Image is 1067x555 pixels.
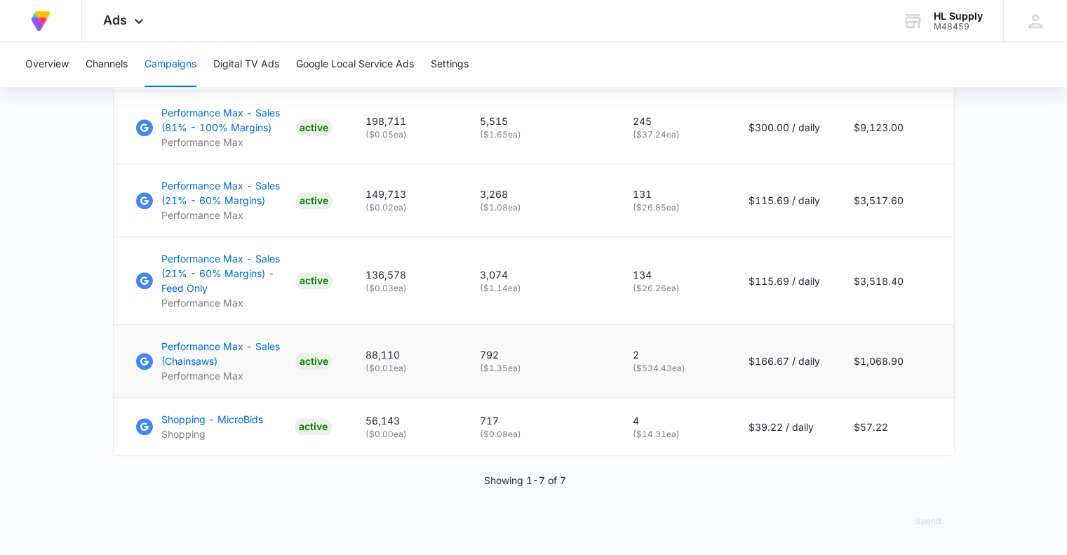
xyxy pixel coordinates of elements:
div: ACTIVE [295,272,333,289]
p: ( $0.03 ea) [365,282,446,295]
p: Shopping [161,427,263,441]
td: $3,518.40 [837,237,954,325]
div: account id [934,22,983,32]
p: Performance Max [161,368,290,383]
p: 5,515 [480,114,599,128]
button: Campaigns [145,42,196,87]
p: 245 [633,114,715,128]
a: Google AdsPerformance Max - Sales (Chainsaws)Performance MaxACTIVE [136,339,332,383]
p: Shopping - MicroBids [161,412,263,427]
p: Showing 1-7 of 7 [484,473,566,488]
p: 134 [633,267,715,282]
p: $39.22 / daily [749,420,820,434]
p: $115.69 / daily [749,274,820,288]
p: 792 [480,347,599,362]
p: ( $0.00 ea) [365,428,446,441]
a: Google AdsPerformance Max - Sales (21% - 60% Margins)Performance MaxACTIVE [136,178,332,222]
div: ACTIVE [295,353,333,370]
p: Performance Max - Sales (21% - 60% Margins) [161,178,290,208]
p: 149,713 [365,187,446,201]
button: Digital TV Ads [213,42,279,87]
td: $3,517.60 [837,164,954,237]
p: 56,143 [365,413,446,428]
p: ( $1.14 ea) [480,282,599,295]
p: Performance Max - Sales (81% - 100% Margins) [161,105,290,135]
p: 3,074 [480,267,599,282]
button: Google Local Service Ads [296,42,414,87]
img: Google Ads [136,418,153,435]
p: 2 [633,347,715,362]
div: ACTIVE [295,192,333,209]
p: Performance Max - Sales (21% - 60% Margins) - Feed Only [161,251,290,295]
p: Performance Max [161,135,290,149]
a: Google AdsPerformance Max - Sales (81% - 100% Margins)Performance MaxACTIVE [136,105,332,149]
p: $300.00 / daily [749,120,820,135]
img: Volusion [28,8,53,34]
a: Google AdsShopping - MicroBidsShoppingACTIVE [136,412,332,441]
p: ( $26.26 ea) [633,282,715,295]
p: ( $1.35 ea) [480,362,599,375]
div: ACTIVE [295,119,333,136]
p: ( $26.85 ea) [633,201,715,214]
p: 131 [633,187,715,201]
button: Channels [86,42,128,87]
td: $1,068.90 [837,325,954,398]
p: Performance Max [161,295,290,310]
td: $9,123.00 [837,91,954,164]
img: Google Ads [136,272,153,289]
td: $57.22 [837,398,954,456]
img: Google Ads [136,119,153,136]
p: 3,268 [480,187,599,201]
p: ( $534.43 ea) [633,362,715,375]
p: ( $0.01 ea) [365,362,446,375]
p: ( $1.08 ea) [480,201,599,214]
span: Ads [103,13,127,27]
img: Google Ads [136,353,153,370]
p: Performance Max [161,208,290,222]
button: Overview [25,42,69,87]
button: Spend [901,504,955,538]
a: Google AdsPerformance Max - Sales (21% - 60% Margins) - Feed OnlyPerformance MaxACTIVE [136,251,332,310]
p: $166.67 / daily [749,354,820,368]
p: 4 [633,413,715,428]
div: account name [934,11,983,22]
p: ( $1.65 ea) [480,128,599,141]
p: Performance Max - Sales (Chainsaws) [161,339,290,368]
p: ( $0.05 ea) [365,128,446,141]
p: ( $0.08 ea) [480,428,599,441]
div: ACTIVE [295,418,332,435]
button: Settings [431,42,469,87]
img: Google Ads [136,192,153,209]
p: ( $37.24 ea) [633,128,715,141]
p: 136,578 [365,267,446,282]
p: ( $0.02 ea) [365,201,446,214]
p: $115.69 / daily [749,193,820,208]
p: 198,711 [365,114,446,128]
p: 88,110 [365,347,446,362]
p: 717 [480,413,599,428]
p: ( $14.31 ea) [633,428,715,441]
